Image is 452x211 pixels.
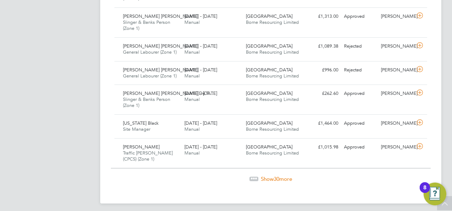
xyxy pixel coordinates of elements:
span: [GEOGRAPHIC_DATA] [246,43,292,49]
div: 8 [423,188,426,197]
span: Manual [184,49,200,55]
span: [PERSON_NAME] [PERSON_NAME] [123,13,198,19]
div: Approved [341,11,378,22]
span: [GEOGRAPHIC_DATA] [246,120,292,126]
div: Approved [341,118,378,129]
div: [PERSON_NAME] [378,11,415,22]
span: Borne Resourcing Limited [246,126,299,132]
span: 30 [274,175,279,182]
span: Borne Resourcing Limited [246,96,299,102]
span: [DATE] - [DATE] [184,67,217,73]
span: General Labourer (Zone 1) [123,73,177,79]
span: [PERSON_NAME] [123,144,160,150]
span: [US_STATE] Black [123,120,158,126]
span: [DATE] - [DATE] [184,43,217,49]
div: £1,089.38 [304,40,341,52]
span: Borne Resourcing Limited [246,19,299,25]
span: [DATE] - [DATE] [184,90,217,96]
div: Approved [341,88,378,99]
div: [PERSON_NAME] [378,88,415,99]
span: Manual [184,96,200,102]
span: [DATE] - [DATE] [184,120,217,126]
span: [PERSON_NAME] [PERSON_NAME] De T… [123,90,214,96]
span: [GEOGRAPHIC_DATA] [246,90,292,96]
span: Traffic [PERSON_NAME] (CPCS) (Zone 1) [123,150,173,162]
div: [PERSON_NAME] [378,141,415,153]
div: [PERSON_NAME] [378,64,415,76]
span: [GEOGRAPHIC_DATA] [246,67,292,73]
div: £1,015.98 [304,141,341,153]
span: Site Manager [123,126,150,132]
div: Rejected [341,40,378,52]
span: Show more [261,175,292,182]
span: [PERSON_NAME] [PERSON_NAME] [123,43,198,49]
span: [PERSON_NAME] [PERSON_NAME] [123,67,198,73]
span: Manual [184,126,200,132]
span: Borne Resourcing Limited [246,73,299,79]
div: Rejected [341,64,378,76]
span: [DATE] - [DATE] [184,144,217,150]
span: [DATE] - [DATE] [184,13,217,19]
button: Open Resource Center, 8 new notifications [424,183,446,205]
span: Slinger & Banks Person (Zone 1) [123,96,170,108]
span: [GEOGRAPHIC_DATA] [246,13,292,19]
div: £1,464.00 [304,118,341,129]
span: General Labourer (Zone 1) [123,49,177,55]
span: Manual [184,19,200,25]
div: Approved [341,141,378,153]
span: Borne Resourcing Limited [246,49,299,55]
span: [GEOGRAPHIC_DATA] [246,144,292,150]
span: Borne Resourcing Limited [246,150,299,156]
span: Slinger & Banks Person (Zone 1) [123,19,170,31]
span: Manual [184,73,200,79]
div: £1,313.00 [304,11,341,22]
span: Manual [184,150,200,156]
div: £996.00 [304,64,341,76]
div: [PERSON_NAME] [378,118,415,129]
div: [PERSON_NAME] [378,40,415,52]
div: £262.60 [304,88,341,99]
